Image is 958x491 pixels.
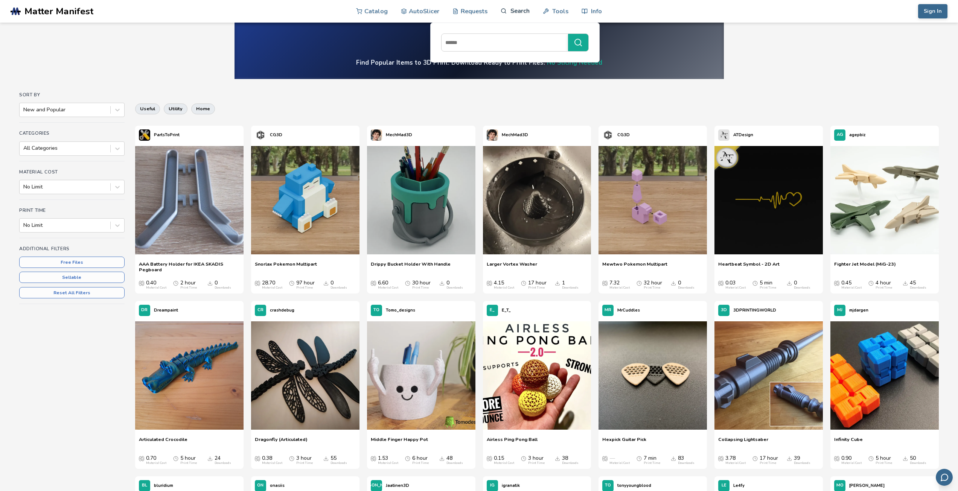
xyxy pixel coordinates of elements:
[528,455,545,465] div: 3 hour
[289,455,294,461] span: Average Print Time
[794,286,810,290] div: Downloads
[910,286,926,290] div: Downloads
[678,286,695,290] div: Downloads
[718,455,723,461] span: Average Cost
[215,455,231,465] div: 24
[903,280,908,286] span: Downloads
[562,280,579,290] div: 1
[255,261,317,272] span: Snorlax Pokemon Multipart
[356,58,602,67] h4: Find Popular Items to 3D Print. Download Ready to Print Files.
[164,103,187,114] button: utility
[637,280,642,286] span: Average Print Time
[671,455,676,461] span: Downloads
[139,280,144,286] span: Average Cost
[487,455,492,461] span: Average Cost
[270,306,294,314] p: crashdebug
[371,129,382,141] img: MechMad3D's profile
[412,286,429,290] div: Print Time
[378,455,398,465] div: 1.53
[605,483,611,488] span: TO
[207,280,213,286] span: Downloads
[733,306,776,314] p: 3DPRINTINGWORLD
[849,131,865,139] p: agepbiz
[834,261,896,272] span: Fighter Jet Model (MiG-23)
[834,280,839,286] span: Average Cost
[487,261,537,272] span: Larger Vortex Washer
[180,461,197,465] div: Print Time
[733,131,753,139] p: ATDesign
[868,455,874,461] span: Average Print Time
[323,455,329,461] span: Downloads
[139,455,144,461] span: Average Cost
[371,261,451,272] span: Drippy Bucket Holder With Handle
[609,455,615,461] span: —
[154,306,178,314] p: Dreampaint
[139,436,187,448] a: Articulated Crocodile
[521,455,526,461] span: Average Print Time
[849,482,885,489] p: [PERSON_NAME]
[19,131,125,136] h4: Categories
[876,455,892,465] div: 5 hour
[139,261,240,272] a: AAA Battery Holder for IKEA SKADIS Pegboard
[135,103,160,114] button: useful
[868,280,874,286] span: Average Print Time
[141,308,148,313] span: DR
[644,461,660,465] div: Print Time
[359,483,394,488] span: [PERSON_NAME]
[502,306,511,314] p: E_T_
[371,436,428,448] a: Middle Finger Happy Pot
[405,280,410,286] span: Average Print Time
[296,455,313,465] div: 3 hour
[135,126,183,144] a: PartsToPrint's profilePartsToPrint
[386,306,415,314] p: Tomo_designs
[521,280,526,286] span: Average Print Time
[262,286,282,290] div: Material Cost
[371,280,376,286] span: Average Cost
[841,455,862,465] div: 0.90
[528,461,545,465] div: Print Time
[725,280,746,290] div: 0.03
[446,280,463,290] div: 0
[718,129,730,141] img: ATDesign's profile
[19,92,125,97] h4: Sort By
[605,308,611,313] span: MR
[718,280,723,286] span: Average Cost
[439,280,445,286] span: Downloads
[331,286,347,290] div: Downloads
[412,280,431,290] div: 30 hour
[936,469,953,486] button: Send feedback via email
[412,461,429,465] div: Print Time
[296,286,313,290] div: Print Time
[446,455,463,465] div: 48
[373,308,379,313] span: TO
[725,455,746,465] div: 3.78
[876,461,892,465] div: Print Time
[849,306,868,314] p: mjdargen
[386,131,412,139] p: MechMad3D
[562,286,579,290] div: Downloads
[19,287,125,298] button: Reset All Filters
[562,461,579,465] div: Downloads
[718,436,768,448] span: Collapsing Lightsaber
[644,280,662,290] div: 32 hour
[270,131,282,139] p: CG3D
[725,286,746,290] div: Material Cost
[837,132,843,137] span: AG
[794,455,810,465] div: 39
[215,286,231,290] div: Downloads
[678,280,695,290] div: 0
[678,455,695,465] div: 83
[146,455,166,465] div: 0.70
[644,286,660,290] div: Print Time
[841,461,862,465] div: Material Cost
[910,280,926,290] div: 45
[718,261,780,272] a: Heartbeat Symbol - 2D Art
[918,4,947,18] button: Sign In
[602,455,608,461] span: Average Cost
[876,280,892,290] div: 4 hour
[794,461,810,465] div: Downloads
[23,145,25,151] input: All Categories
[257,483,263,488] span: ON
[841,286,862,290] div: Material Cost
